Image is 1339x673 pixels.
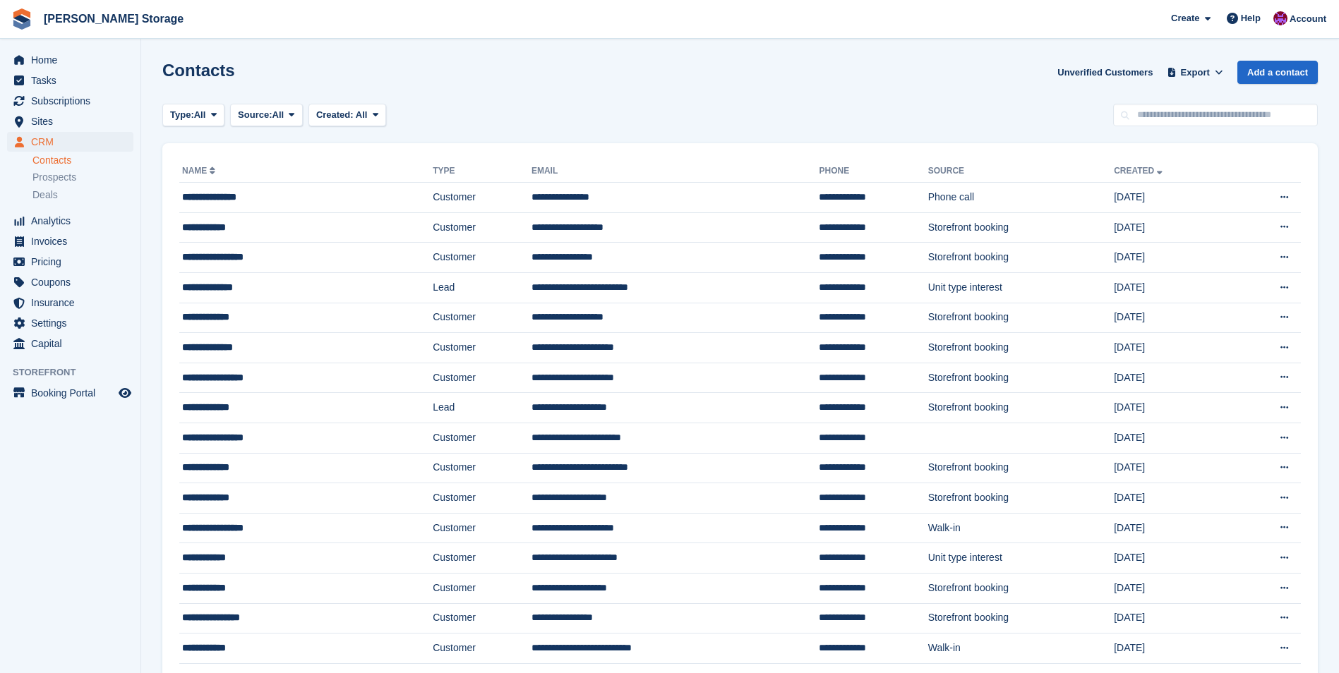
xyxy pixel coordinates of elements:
a: menu [7,132,133,152]
span: Tasks [31,71,116,90]
td: [DATE] [1114,303,1232,333]
a: menu [7,272,133,292]
button: Export [1164,61,1226,84]
td: [DATE] [1114,453,1232,483]
span: Help [1241,11,1261,25]
a: Preview store [116,384,133,401]
td: Lead [433,393,532,423]
th: Phone [819,160,927,183]
span: Booking Portal [31,383,116,403]
a: menu [7,71,133,90]
td: Customer [433,183,532,213]
td: [DATE] [1114,243,1232,273]
button: Created: All [308,104,386,127]
td: [DATE] [1114,543,1232,574]
td: Unit type interest [928,543,1114,574]
td: Unit type interest [928,272,1114,303]
a: menu [7,111,133,131]
a: menu [7,383,133,403]
td: [DATE] [1114,423,1232,453]
td: [DATE] [1114,573,1232,603]
span: Prospects [32,171,76,184]
td: [DATE] [1114,272,1232,303]
span: Type: [170,108,194,122]
span: Deals [32,188,58,202]
td: Phone call [928,183,1114,213]
td: Customer [433,483,532,514]
td: Walk-in [928,633,1114,664]
span: Pricing [31,252,116,272]
img: stora-icon-8386f47178a22dfd0bd8f6a31ec36ba5ce8667c1dd55bd0f319d3a0aa187defe.svg [11,8,32,30]
td: [DATE] [1114,483,1232,514]
td: Customer [433,513,532,543]
td: Customer [433,333,532,363]
td: Storefront booking [928,303,1114,333]
td: Storefront booking [928,333,1114,363]
td: [DATE] [1114,513,1232,543]
span: Home [31,50,116,70]
td: Customer [433,243,532,273]
span: All [272,108,284,122]
td: [DATE] [1114,183,1232,213]
a: menu [7,252,133,272]
a: menu [7,231,133,251]
span: Subscriptions [31,91,116,111]
span: Storefront [13,365,140,380]
td: Customer [433,633,532,664]
span: All [194,108,206,122]
td: Storefront booking [928,363,1114,393]
span: Coupons [31,272,116,292]
span: Account [1290,12,1326,26]
td: Walk-in [928,513,1114,543]
td: Lead [433,272,532,303]
a: Created [1114,166,1165,176]
button: Type: All [162,104,224,127]
a: menu [7,211,133,231]
a: [PERSON_NAME] Storage [38,7,189,30]
th: Email [532,160,819,183]
td: [DATE] [1114,212,1232,243]
span: Settings [31,313,116,333]
span: Source: [238,108,272,122]
td: Customer [433,573,532,603]
td: Customer [433,603,532,633]
td: Storefront booking [928,483,1114,514]
span: Invoices [31,231,116,251]
span: Export [1181,66,1210,80]
td: [DATE] [1114,393,1232,423]
span: Insurance [31,293,116,313]
img: Audra Whitelaw [1273,11,1287,25]
a: Name [182,166,218,176]
td: Storefront booking [928,212,1114,243]
a: menu [7,91,133,111]
td: Customer [433,423,532,453]
td: Customer [433,212,532,243]
a: Prospects [32,170,133,185]
td: [DATE] [1114,603,1232,633]
td: Storefront booking [928,243,1114,273]
span: CRM [31,132,116,152]
a: menu [7,50,133,70]
td: Storefront booking [928,393,1114,423]
th: Source [928,160,1114,183]
td: [DATE] [1114,363,1232,393]
a: Unverified Customers [1052,61,1158,84]
td: Storefront booking [928,573,1114,603]
td: Storefront booking [928,453,1114,483]
td: Customer [433,363,532,393]
td: Customer [433,453,532,483]
h1: Contacts [162,61,235,80]
span: Create [1171,11,1199,25]
a: Add a contact [1237,61,1318,84]
span: Capital [31,334,116,353]
td: [DATE] [1114,333,1232,363]
button: Source: All [230,104,303,127]
span: Created: [316,109,354,120]
td: Customer [433,303,532,333]
th: Type [433,160,532,183]
td: Customer [433,543,532,574]
td: [DATE] [1114,633,1232,664]
a: Deals [32,188,133,202]
td: Storefront booking [928,603,1114,633]
a: Contacts [32,154,133,167]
